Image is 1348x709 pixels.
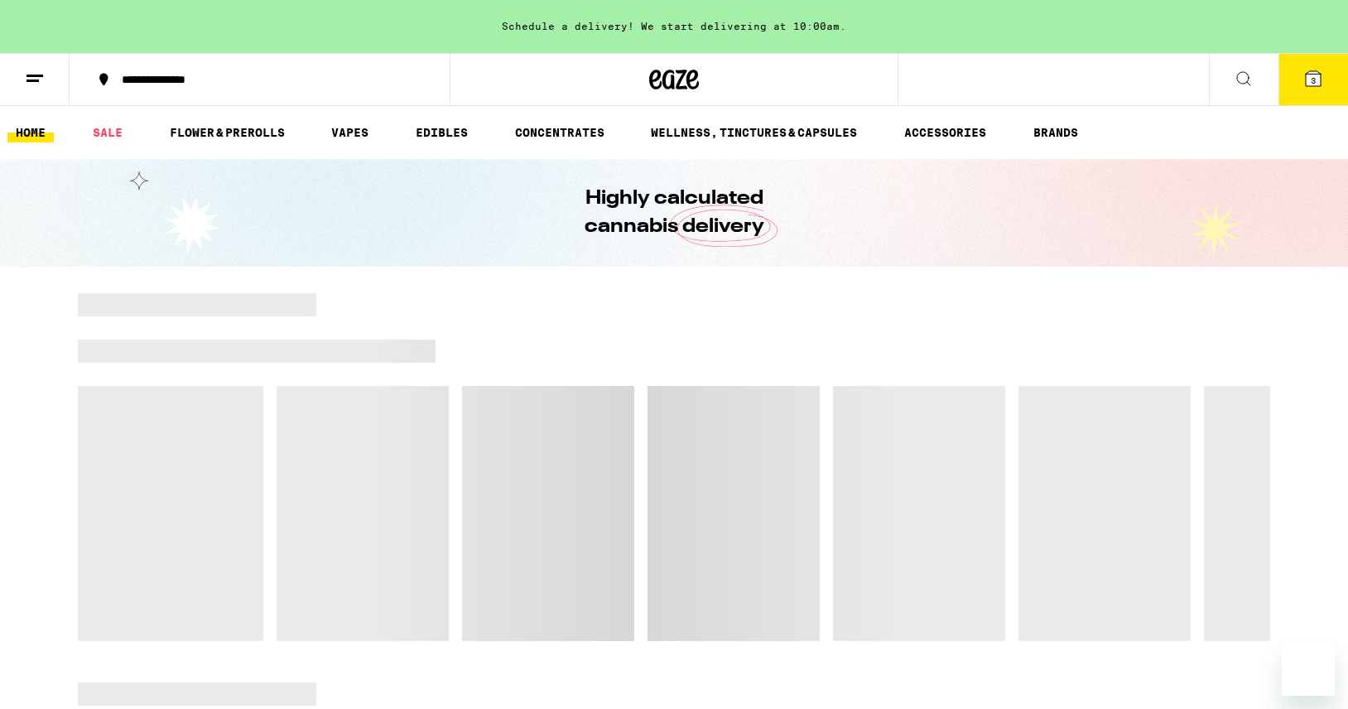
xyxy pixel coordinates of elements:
a: EDIBLES [407,123,476,142]
a: FLOWER & PREROLLS [161,123,293,142]
iframe: Button to launch messaging window [1282,643,1335,696]
a: BRANDS [1025,123,1086,142]
a: CONCENTRATES [507,123,613,142]
h1: Highly calculated cannabis delivery [537,185,811,241]
button: 3 [1278,54,1348,105]
a: HOME [7,123,54,142]
a: VAPES [323,123,377,142]
a: SALE [84,123,131,142]
a: ACCESSORIES [896,123,994,142]
a: WELLNESS, TINCTURES & CAPSULES [643,123,865,142]
span: 3 [1311,75,1316,85]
